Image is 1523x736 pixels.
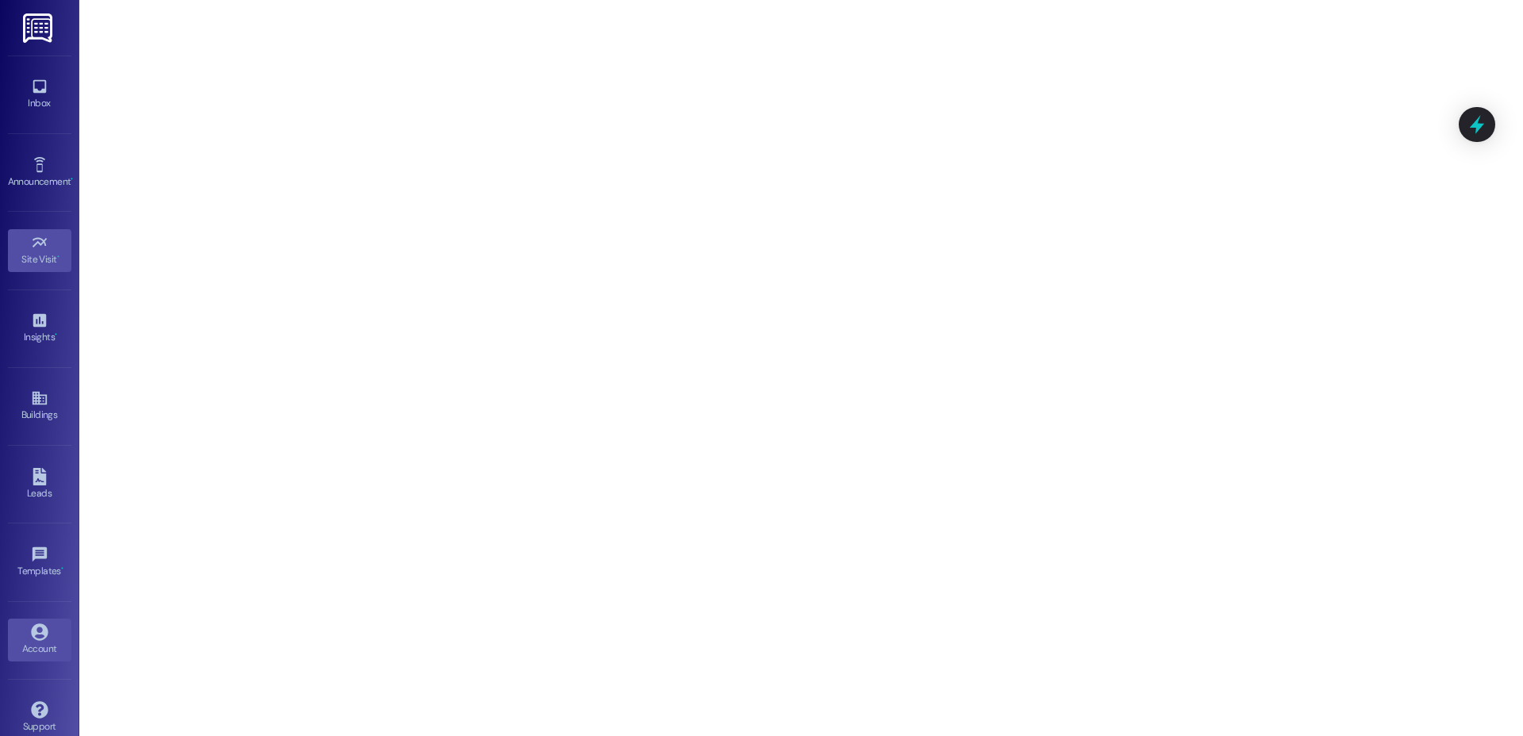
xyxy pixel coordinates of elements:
[8,229,71,272] a: Site Visit •
[8,307,71,350] a: Insights •
[8,541,71,584] a: Templates •
[23,13,56,43] img: ResiDesk Logo
[55,329,57,340] span: •
[8,463,71,506] a: Leads
[8,73,71,116] a: Inbox
[61,563,63,574] span: •
[8,619,71,661] a: Account
[57,251,59,263] span: •
[8,385,71,427] a: Buildings
[71,174,73,185] span: •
